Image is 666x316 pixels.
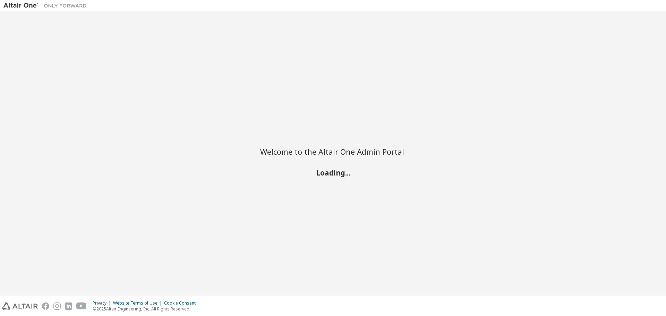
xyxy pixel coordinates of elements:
[164,300,200,306] div: Cookie Consent
[3,2,90,9] img: Altair One
[93,306,200,312] p: © 2025 Altair Engineering, Inc. All Rights Reserved.
[42,302,49,310] img: facebook.svg
[76,302,86,310] img: youtube.svg
[260,168,406,177] h2: Loading...
[65,302,72,310] img: linkedin.svg
[53,302,61,310] img: instagram.svg
[260,147,406,156] h2: Welcome to the Altair One Admin Portal
[93,300,113,306] div: Privacy
[2,302,38,310] img: altair_logo.svg
[113,300,164,306] div: Website Terms of Use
